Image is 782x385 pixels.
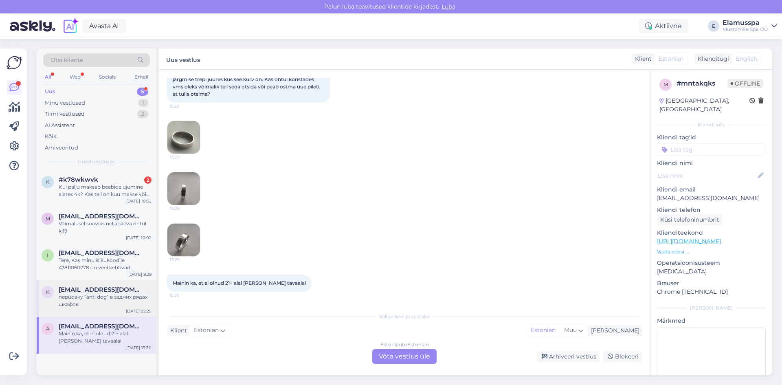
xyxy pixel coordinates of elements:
span: 15:29 [170,205,200,211]
div: [DATE] 8:28 [128,271,152,277]
p: [MEDICAL_DATA] [657,267,766,276]
span: Estonian [659,55,683,63]
span: Muu [564,326,577,334]
a: ElamusspaMustamäe Spa OÜ [723,20,777,33]
div: Mainin ka, et ei olnud 21+ alal [PERSON_NAME] tavaalal [59,330,152,345]
div: [DATE] 15:30 [126,345,152,351]
p: Brauser [657,279,766,288]
span: in7878den@gmail.com [59,249,143,257]
div: Kõik [45,132,57,141]
label: Uus vestlus [166,53,200,64]
div: Uus [45,88,55,96]
div: Kui palju maksab beebide ujumine alates 4k? Kas teil on kuu makse või kordade [PERSON_NAME]? [59,183,152,198]
div: Aktiivne [639,19,688,33]
span: k [46,179,50,185]
div: Võimalusel sooviks neljapäeva õhtul kl19 [59,220,152,235]
span: 15:29 [170,154,200,160]
div: [DATE] 10:02 [126,235,152,241]
img: explore-ai [62,18,79,35]
div: Estonian [527,324,560,337]
div: Tere, Kas minu isikukoodile 47811060278 on veel kehtivad pääsmed või ei ole? Lugupidamisega, [GEO... [59,257,152,271]
img: Attachment [167,224,200,256]
span: Offline [727,79,763,88]
div: Elamusspa [723,20,768,26]
div: 5 [137,88,148,96]
div: Valige keel ja vastake [167,313,642,320]
p: Operatsioonisüsteem [657,259,766,267]
div: Email [133,72,150,82]
span: Estonian [194,326,219,335]
span: m [46,216,50,222]
span: 15:30 [169,292,200,298]
span: i [47,252,48,258]
img: Attachment [167,172,200,205]
p: Märkmed [657,317,766,325]
div: [PERSON_NAME] [657,304,766,312]
p: Chrome [TECHNICAL_ID] [657,288,766,296]
div: Arhiveeritud [45,144,78,152]
div: All [43,72,53,82]
input: Lisa tag [657,143,766,156]
div: [DATE] 22:25 [126,308,152,314]
div: # mntakqks [677,79,727,88]
img: Askly Logo [7,55,22,70]
p: Kliendi nimi [657,159,766,167]
input: Lisa nimi [657,171,756,180]
div: 1 [138,99,148,107]
div: AI Assistent [45,121,75,130]
span: 15:22 [169,103,200,109]
span: marit159@gmail.com [59,213,143,220]
div: Kliendi info [657,121,766,128]
p: [EMAIL_ADDRESS][DOMAIN_NAME] [657,194,766,202]
div: Klient [632,55,652,63]
span: alpius.andreas@gmail.com [59,323,143,330]
div: Socials [97,72,117,82]
p: Kliendi telefon [657,206,766,214]
div: 2 [144,176,152,184]
div: [GEOGRAPHIC_DATA], [GEOGRAPHIC_DATA] [659,97,749,114]
span: Uued vestlused [78,158,116,165]
div: 3 [137,110,148,118]
span: Luba [439,3,458,10]
p: Vaata edasi ... [657,248,766,255]
div: Minu vestlused [45,99,85,107]
span: #k78wkwvk [59,176,98,183]
span: kristjan.roi@gmail.com [59,286,143,293]
div: Võta vestlus üle [372,349,437,364]
span: 15:29 [170,257,200,263]
div: Blokeeri [603,351,642,362]
span: Otsi kliente [51,56,83,64]
div: Klienditugi [694,55,729,63]
a: Avasta AI [82,19,126,33]
div: перцовку “anti dog” в задних рядах шкафов [59,293,152,308]
div: Klient [167,326,187,335]
div: Estonian to Estonian [380,341,429,348]
p: Klienditeekond [657,229,766,237]
img: Attachment [167,121,200,154]
div: Arhiveeri vestlus [537,351,600,362]
div: E [708,20,719,32]
span: k [46,289,50,295]
span: m [663,81,668,88]
div: Tiimi vestlused [45,110,85,118]
div: [DATE] 10:52 [126,198,152,204]
span: Mainin ka, et ei olnud 21+ alal [PERSON_NAME] tavaalal [173,280,306,286]
div: Küsi telefoninumbrit [657,214,723,225]
p: Kliendi email [657,185,766,194]
span: a [46,326,50,332]
div: Web [68,72,82,82]
a: [URL][DOMAIN_NAME] [657,238,721,245]
div: [PERSON_NAME] [588,326,639,335]
div: Mustamäe Spa OÜ [723,26,768,33]
p: Kliendi tag'id [657,133,766,142]
span: English [736,55,757,63]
